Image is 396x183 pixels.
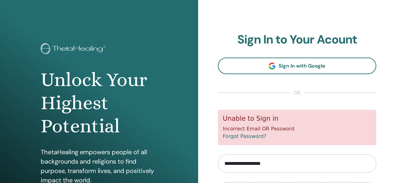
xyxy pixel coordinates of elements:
[218,33,377,47] h2: Sign In to Your Acount
[218,110,377,145] div: Incorrect Email OR Password
[223,133,266,139] a: Forgot Password?
[223,115,372,123] h5: Unable to Sign in
[291,89,304,97] span: or
[279,63,325,69] span: Sign In with Google
[41,68,157,138] h1: Unlock Your Highest Potential
[218,58,377,74] a: Sign In with Google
